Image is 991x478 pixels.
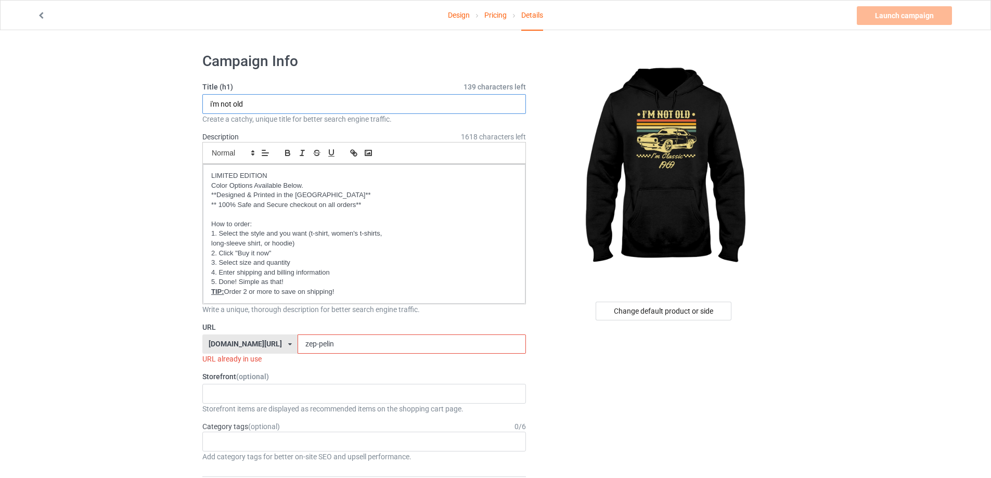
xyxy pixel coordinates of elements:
[248,422,280,431] span: (optional)
[448,1,470,30] a: Design
[211,288,224,295] u: TIP:
[202,354,526,364] div: URL already in use
[211,268,517,278] p: 4. Enter shipping and billing information
[202,133,239,141] label: Description
[202,114,526,124] div: Create a catchy, unique title for better search engine traffic.
[202,304,526,315] div: Write a unique, thorough description for better search engine traffic.
[211,277,517,287] p: 5. Done! Simple as that!
[211,200,517,210] p: ** 100% Safe and Secure checkout on all orders**
[202,371,526,382] label: Storefront
[209,340,282,347] div: [DOMAIN_NAME][URL]
[211,181,517,191] p: Color Options Available Below.
[521,1,543,31] div: Details
[202,82,526,92] label: Title (h1)
[211,249,517,259] p: 2. Click "Buy it now"
[202,52,526,71] h1: Campaign Info
[211,287,517,297] p: Order 2 or more to save on shipping!
[211,258,517,268] p: 3. Select size and quantity
[202,421,280,432] label: Category tags
[211,171,517,181] p: LIMITED EDITION
[211,219,517,229] p: How to order:
[211,229,517,239] p: 1. Select the style and you want (t-shirt, women's t-shirts,
[461,132,526,142] span: 1618 characters left
[464,82,526,92] span: 139 characters left
[202,404,526,414] div: Storefront items are displayed as recommended items on the shopping cart page.
[211,190,517,200] p: **Designed & Printed in the [GEOGRAPHIC_DATA]**
[202,322,526,332] label: URL
[211,239,517,249] p: long-sleeve shirt, or hoodie)
[202,451,526,462] div: Add category tags for better on-site SEO and upsell performance.
[596,302,731,320] div: Change default product or side
[484,1,507,30] a: Pricing
[514,421,526,432] div: 0 / 6
[236,372,269,381] span: (optional)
